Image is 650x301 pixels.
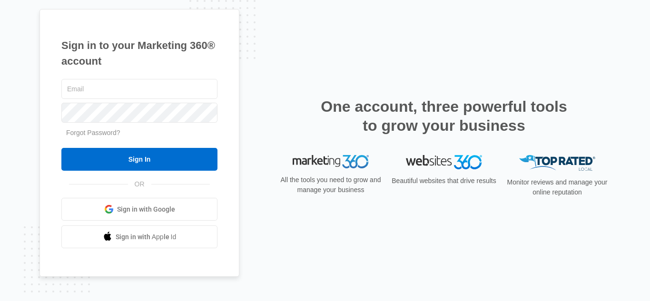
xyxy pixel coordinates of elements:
a: Sign in with Google [61,198,217,221]
a: Forgot Password? [66,129,120,136]
span: Sign in with Google [117,204,175,214]
img: Websites 360 [406,155,482,169]
input: Email [61,79,217,99]
a: Sign in with Apple Id [61,225,217,248]
p: Monitor reviews and manage your online reputation [504,177,611,197]
p: Beautiful websites that drive results [391,176,497,186]
span: Sign in with Apple Id [116,232,177,242]
img: Top Rated Local [519,155,595,171]
input: Sign In [61,148,217,171]
h2: One account, three powerful tools to grow your business [318,97,570,135]
p: All the tools you need to grow and manage your business [277,175,384,195]
h1: Sign in to your Marketing 360® account [61,38,217,69]
span: OR [128,179,151,189]
img: Marketing 360 [293,155,369,168]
